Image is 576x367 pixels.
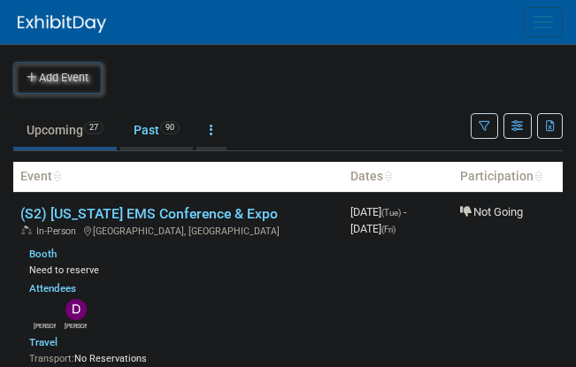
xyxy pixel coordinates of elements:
[20,205,278,222] a: (S2) [US_STATE] EMS Conference & Expo
[20,223,336,237] div: [GEOGRAPHIC_DATA], [GEOGRAPHIC_DATA]
[381,225,396,234] span: (Fri)
[65,320,87,331] div: Dave/Rob .
[52,169,61,183] a: Sort by Event Name
[13,162,343,192] th: Event
[343,162,453,192] th: Dates
[383,169,392,183] a: Sort by Start Date
[13,113,117,147] a: Upcoming27
[29,282,76,294] a: Attendees
[65,299,87,320] img: Dave/Rob .
[381,208,401,218] span: (Tue)
[350,222,396,235] span: [DATE]
[18,15,106,33] img: ExhibitDay
[534,169,542,183] a: Sort by Participation Type
[34,320,56,331] div: Drew Saucier
[29,353,74,364] span: Transport:
[350,205,406,218] span: [DATE]
[524,7,563,37] button: Menu
[36,226,81,237] span: In-Person
[453,162,563,192] th: Participation
[21,226,32,234] img: In-Person Event
[460,205,523,218] span: Not Going
[84,121,104,134] span: 27
[160,121,180,134] span: 90
[35,299,56,320] img: Drew Saucier
[403,205,406,218] span: -
[29,261,336,277] div: Need to reserve
[29,336,58,348] a: Travel
[29,248,57,260] a: Booth
[13,62,102,94] button: Add Event
[120,113,193,147] a: Past90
